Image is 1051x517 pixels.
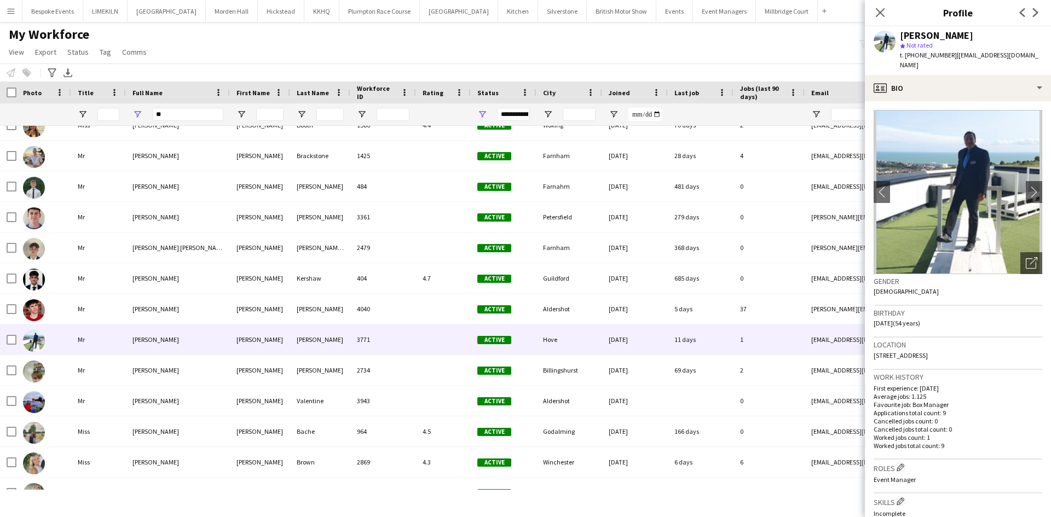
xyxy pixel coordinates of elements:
div: [PERSON_NAME] [900,31,973,40]
div: Mr [71,141,126,171]
span: View [9,47,24,57]
span: Not rated [906,41,933,49]
button: [GEOGRAPHIC_DATA] [128,1,206,22]
img: Josephine hook [23,483,45,505]
span: [PERSON_NAME] [132,397,179,405]
a: Tag [95,45,116,59]
p: Worked jobs count: 1 [874,433,1042,442]
div: Farnham [536,141,602,171]
span: City [543,89,556,97]
div: [PERSON_NAME] [PERSON_NAME] [290,233,350,263]
div: [DATE] [602,324,668,355]
div: 4 [734,141,805,171]
div: 484 [350,171,416,201]
div: [PERSON_NAME] [230,141,290,171]
div: Billingshurst [536,355,602,385]
div: Miss [71,447,126,477]
span: [PERSON_NAME] [132,305,179,313]
span: [PERSON_NAME] [132,458,179,466]
span: Active [477,397,511,405]
span: [PERSON_NAME] [PERSON_NAME] [132,243,227,252]
div: 4.7 [416,263,471,293]
div: 0 [734,263,805,293]
img: Joe Chinnock [23,207,45,229]
span: [PERSON_NAME] [132,489,179,497]
p: Applications total count: 9 [874,409,1042,417]
div: Aldershot [536,386,602,416]
button: British Motor Show [587,1,656,22]
input: Email Filter Input [831,108,1017,121]
div: 0 [734,202,805,232]
button: Plumpton Race Course [339,1,420,22]
span: My Workforce [9,26,89,43]
span: Active [477,458,511,467]
button: Silverstone [538,1,587,22]
div: Mr [71,355,126,385]
div: [EMAIL_ADDRESS][DOMAIN_NAME] [805,355,1024,385]
div: 69 days [668,355,734,385]
div: 6 days [668,447,734,477]
a: Comms [118,45,151,59]
div: 0 [734,233,805,263]
input: City Filter Input [563,108,596,121]
div: 4040 [350,294,416,324]
button: Events [656,1,693,22]
div: Mr [71,386,126,416]
h3: Location [874,340,1042,350]
div: Mr [71,171,126,201]
span: Active [477,367,511,375]
div: Kershaw [290,263,350,293]
img: Josephine Brown [23,452,45,474]
span: Workforce ID [357,84,396,101]
div: hook [290,478,350,508]
div: 2479 [350,233,416,263]
div: 4.3 [416,447,471,477]
div: [DATE] [602,416,668,446]
h3: Skills [874,496,1042,507]
div: [DATE] [602,171,668,201]
div: 404 [350,263,416,293]
div: [PERSON_NAME] [230,324,290,355]
div: Mrs [71,478,126,508]
span: Active [477,183,511,191]
span: [PERSON_NAME] [132,213,179,221]
div: Winchester [536,447,602,477]
div: [EMAIL_ADDRESS][DOMAIN_NAME] [805,386,1024,416]
span: | [EMAIL_ADDRESS][DOMAIN_NAME] [900,51,1038,69]
img: Joseph-Jack Valentine [23,391,45,413]
button: Bespoke Events [22,1,83,22]
div: 3361 [350,202,416,232]
div: [PERSON_NAME] [230,447,290,477]
div: 4.5 [416,416,471,446]
div: 5 days [668,294,734,324]
div: [EMAIL_ADDRESS][DOMAIN_NAME] [805,324,1024,355]
p: Favourite job: Box Manager [874,400,1042,409]
button: Open Filter Menu [297,109,307,119]
span: Full Name [132,89,163,97]
input: Full Name Filter Input [152,108,223,121]
button: Hickstead [258,1,304,22]
button: Open Filter Menu [543,109,553,119]
div: [EMAIL_ADDRESS][DOMAIN_NAME] [805,416,1024,446]
span: Jobs (last 90 days) [740,84,785,101]
div: 1 [734,324,805,355]
div: 2734 [350,355,416,385]
div: [PERSON_NAME][EMAIL_ADDRESS][DOMAIN_NAME] [805,294,1024,324]
div: 166 days [668,416,734,446]
div: [DATE] [602,447,668,477]
div: [PERSON_NAME] [230,478,290,508]
div: Farnahm [536,171,602,201]
div: 3943 [350,386,416,416]
h3: Roles [874,462,1042,473]
h3: Work history [874,372,1042,382]
div: Godalming [536,416,602,446]
button: Open Filter Menu [357,109,367,119]
div: [DATE] [602,386,668,416]
div: [PERSON_NAME] [230,233,290,263]
p: Worked jobs total count: 9 [874,442,1042,450]
span: [PERSON_NAME] [132,427,179,435]
span: Active [477,152,511,160]
span: Tag [100,47,111,57]
div: 3771 [350,324,416,355]
div: 28 days [668,141,734,171]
